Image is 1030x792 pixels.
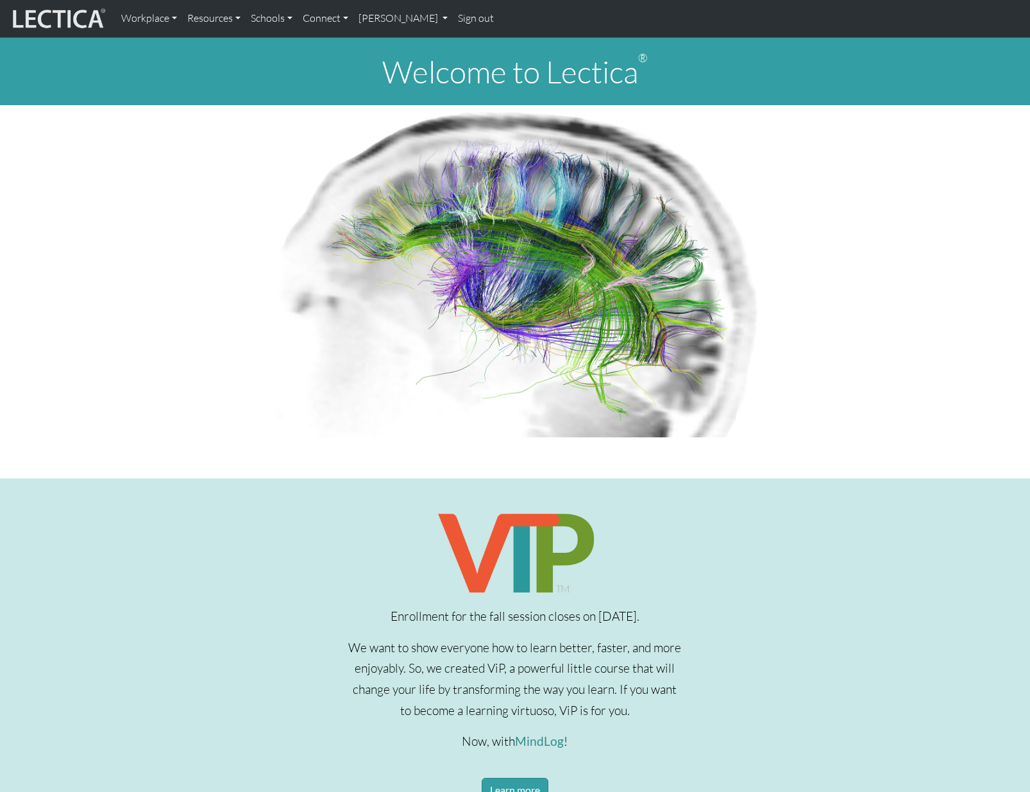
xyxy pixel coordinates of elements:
[348,606,681,627] p: Enrollment for the fall session closes on [DATE].
[453,5,499,32] a: Sign out
[298,5,353,32] a: Connect
[638,51,648,65] sup: ®
[348,637,681,721] p: We want to show everyone how to learn better, faster, and more enjoyably. So, we created ViP, a p...
[116,5,182,32] a: Workplace
[515,734,564,748] a: MindLog
[182,5,246,32] a: Resources
[10,6,106,31] img: lecticalive
[353,5,453,32] a: [PERSON_NAME]
[348,731,681,752] p: Now, with !
[246,5,298,32] a: Schools
[266,105,764,437] img: Human Connectome Project Image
